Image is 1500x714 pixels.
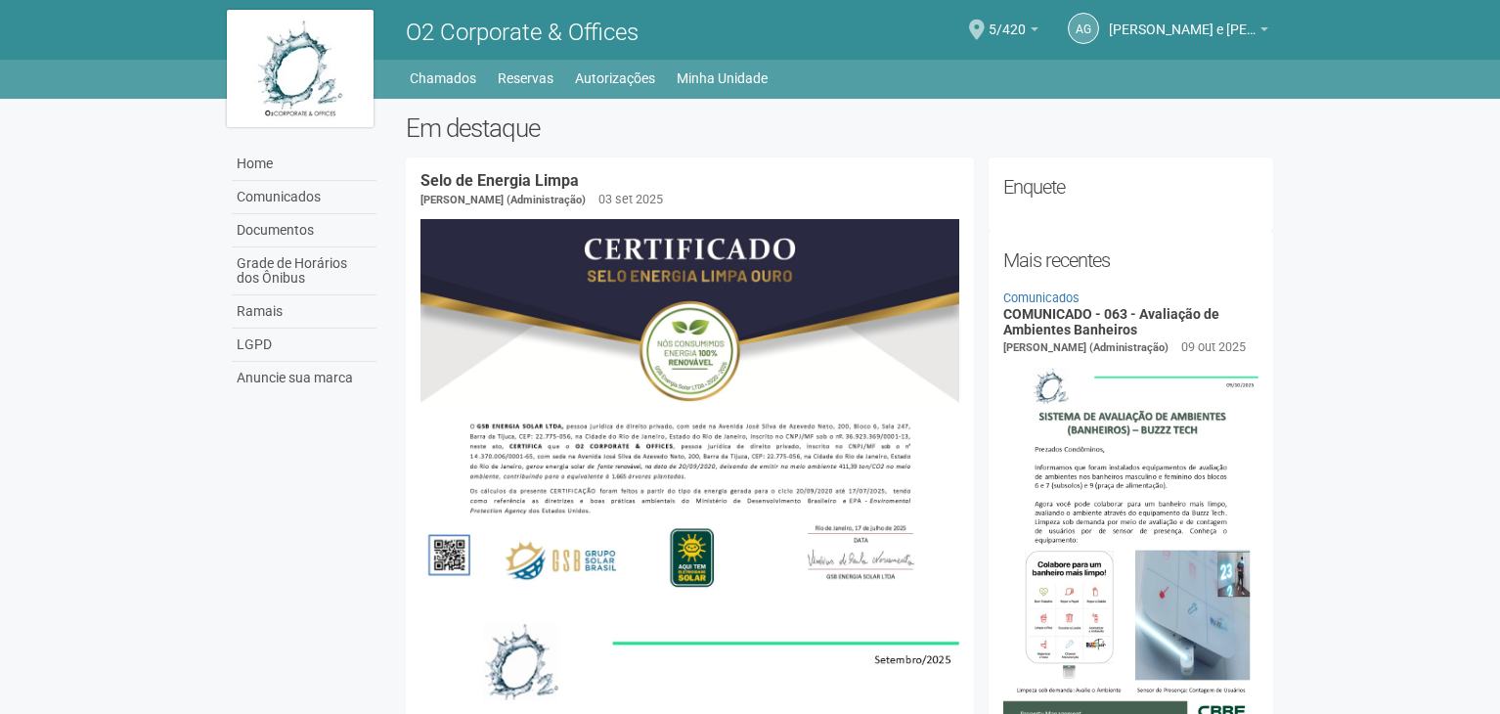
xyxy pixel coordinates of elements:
[406,113,1273,143] h2: Em destaque
[575,65,655,92] a: Autorizações
[1003,290,1080,305] a: Comunicados
[1003,172,1258,201] h2: Enquete
[598,191,663,208] div: 03 set 2025
[232,148,376,181] a: Home
[420,219,959,601] img: COMUNICADO%20-%20054%20-%20Selo%20de%20Energia%20Limpa%20-%20P%C3%A1g.%202.jpg
[227,10,374,127] img: logo.jpg
[498,65,553,92] a: Reservas
[989,24,1038,40] a: 5/420
[420,171,579,190] a: Selo de Energia Limpa
[232,362,376,394] a: Anuncie sua marca
[406,19,639,46] span: O2 Corporate & Offices
[1068,13,1099,44] a: AG
[410,65,476,92] a: Chamados
[1003,306,1219,336] a: COMUNICADO - 063 - Avaliação de Ambientes Banheiros
[1003,341,1169,354] span: [PERSON_NAME] (Administração)
[232,247,376,295] a: Grade de Horários dos Ônibus
[420,194,586,206] span: [PERSON_NAME] (Administração)
[232,214,376,247] a: Documentos
[989,3,1026,37] span: 5/420
[1109,3,1256,37] span: Aurora Grei e Andrea Eiras Arquitetura
[232,295,376,329] a: Ramais
[232,329,376,362] a: LGPD
[677,65,768,92] a: Minha Unidade
[1181,338,1246,356] div: 09 out 2025
[232,181,376,214] a: Comunicados
[1109,24,1268,40] a: [PERSON_NAME] e [PERSON_NAME] Arquitetura
[1003,245,1258,275] h2: Mais recentes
